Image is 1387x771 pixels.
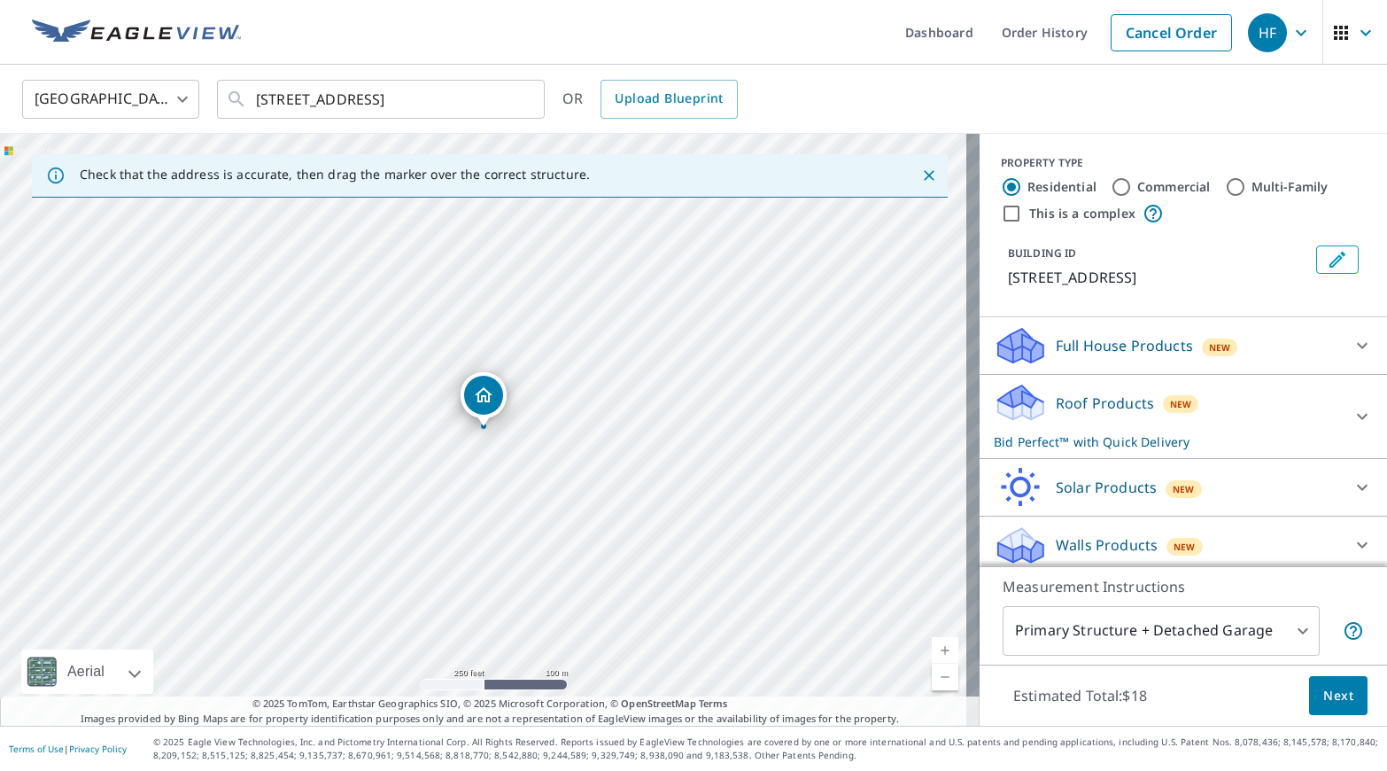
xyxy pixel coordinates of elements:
span: Upload Blueprint [615,88,723,110]
a: Cancel Order [1111,14,1232,51]
p: Bid Perfect™ with Quick Delivery [994,432,1341,451]
p: Roof Products [1056,393,1154,414]
span: Next [1323,685,1353,707]
button: Close [918,164,941,187]
div: Aerial [62,650,110,694]
p: © 2025 Eagle View Technologies, Inc. and Pictometry International Corp. All Rights Reserved. Repo... [153,736,1378,762]
div: Solar ProductsNew [994,466,1373,509]
p: Solar Products [1056,477,1157,498]
span: © 2025 TomTom, Earthstar Geographics SIO, © 2025 Microsoft Corporation, © [252,697,728,712]
a: Terms [699,697,728,710]
span: New [1170,397,1192,411]
div: Primary Structure + Detached Garage [1003,606,1320,656]
p: Full House Products [1056,335,1193,356]
label: Multi-Family [1251,178,1329,196]
p: Estimated Total: $18 [999,676,1161,715]
div: Walls ProductsNew [994,524,1373,566]
p: BUILDING ID [1008,245,1076,261]
img: EV Logo [32,19,241,46]
a: Terms of Use [9,743,64,755]
div: Aerial [21,650,153,694]
div: Roof ProductsNewBid Perfect™ with Quick Delivery [994,382,1373,451]
div: Full House ProductsNew [994,324,1373,367]
p: Measurement Instructions [1003,576,1364,597]
label: Residential [1027,178,1096,196]
a: OpenStreetMap [621,697,695,710]
span: New [1173,482,1195,496]
div: HF [1248,13,1287,52]
div: OR [562,80,738,119]
div: [GEOGRAPHIC_DATA] [22,74,199,124]
input: Search by address or latitude-longitude [256,74,508,124]
div: PROPERTY TYPE [1001,155,1366,171]
a: Upload Blueprint [601,80,737,119]
div: Dropped pin, building 1, Residential property, 17130 NW 42nd Pl Miami Gardens, FL 33055 [461,372,507,427]
p: Check that the address is accurate, then drag the marker over the correct structure. [80,167,590,183]
a: Current Level 17, Zoom In [932,637,958,664]
p: [STREET_ADDRESS] [1008,267,1309,288]
span: New [1174,540,1196,554]
p: | [9,744,127,754]
label: Commercial [1137,178,1211,196]
p: Walls Products [1056,534,1158,556]
span: Your report will include the primary structure and a detached garage if one exists. [1343,620,1364,642]
button: Next [1309,676,1368,716]
button: Edit building 1 [1316,245,1359,274]
span: New [1209,340,1231,354]
label: This is a complex [1029,205,1135,222]
a: Current Level 17, Zoom Out [932,664,958,690]
a: Privacy Policy [69,743,127,755]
